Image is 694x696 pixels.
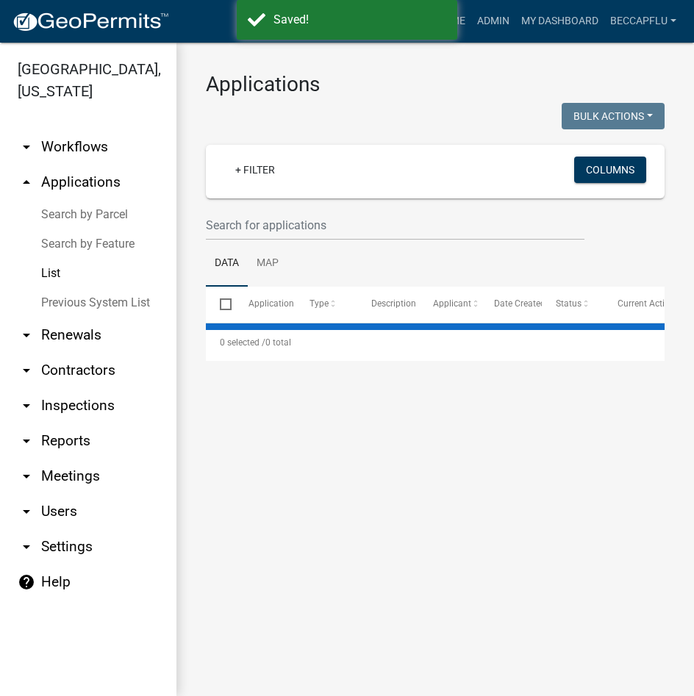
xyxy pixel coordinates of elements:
[18,467,35,485] i: arrow_drop_down
[562,103,665,129] button: Bulk Actions
[18,538,35,556] i: arrow_drop_down
[223,157,287,183] a: + Filter
[18,173,35,191] i: arrow_drop_up
[357,287,419,322] datatable-header-cell: Description
[18,397,35,415] i: arrow_drop_down
[556,298,582,309] span: Status
[296,287,357,322] datatable-header-cell: Type
[603,287,665,322] datatable-header-cell: Current Activity
[515,7,604,35] a: My Dashboard
[18,432,35,450] i: arrow_drop_down
[418,287,480,322] datatable-header-cell: Applicant
[206,72,665,97] h3: Applications
[206,324,665,361] div: 0 total
[480,287,542,322] datatable-header-cell: Date Created
[471,7,515,35] a: Admin
[206,210,584,240] input: Search for applications
[18,138,35,156] i: arrow_drop_down
[574,157,646,183] button: Columns
[234,287,296,322] datatable-header-cell: Application Number
[206,240,248,287] a: Data
[542,287,604,322] datatable-header-cell: Status
[18,326,35,344] i: arrow_drop_down
[248,240,287,287] a: Map
[273,11,446,29] div: Saved!
[604,7,682,35] a: BeccaPflu
[18,362,35,379] i: arrow_drop_down
[310,298,329,309] span: Type
[494,298,545,309] span: Date Created
[618,298,679,309] span: Current Activity
[248,298,329,309] span: Application Number
[18,503,35,520] i: arrow_drop_down
[433,298,471,309] span: Applicant
[18,573,35,591] i: help
[206,287,234,322] datatable-header-cell: Select
[371,298,416,309] span: Description
[220,337,265,348] span: 0 selected /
